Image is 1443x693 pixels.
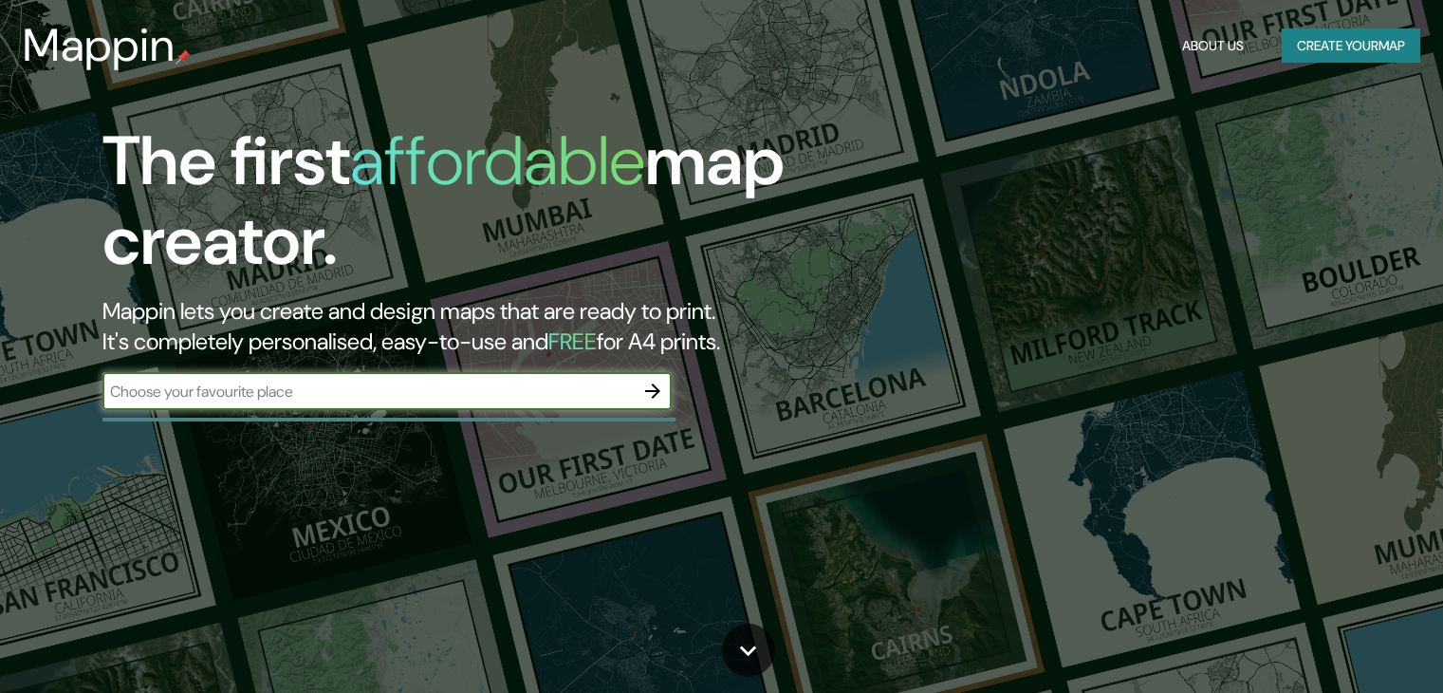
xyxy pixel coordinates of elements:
h1: The first map creator. [102,122,824,296]
img: mappin-pin [176,49,191,65]
h5: FREE [548,327,597,356]
h1: affordable [350,117,645,205]
h3: Mappin [23,19,176,72]
button: About Us [1175,28,1251,64]
input: Choose your favourite place [102,381,634,403]
button: Create yourmap [1282,28,1420,64]
iframe: Help widget launcher [1274,619,1422,672]
h2: Mappin lets you create and design maps that are ready to print. It's completely personalised, eas... [102,296,824,357]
